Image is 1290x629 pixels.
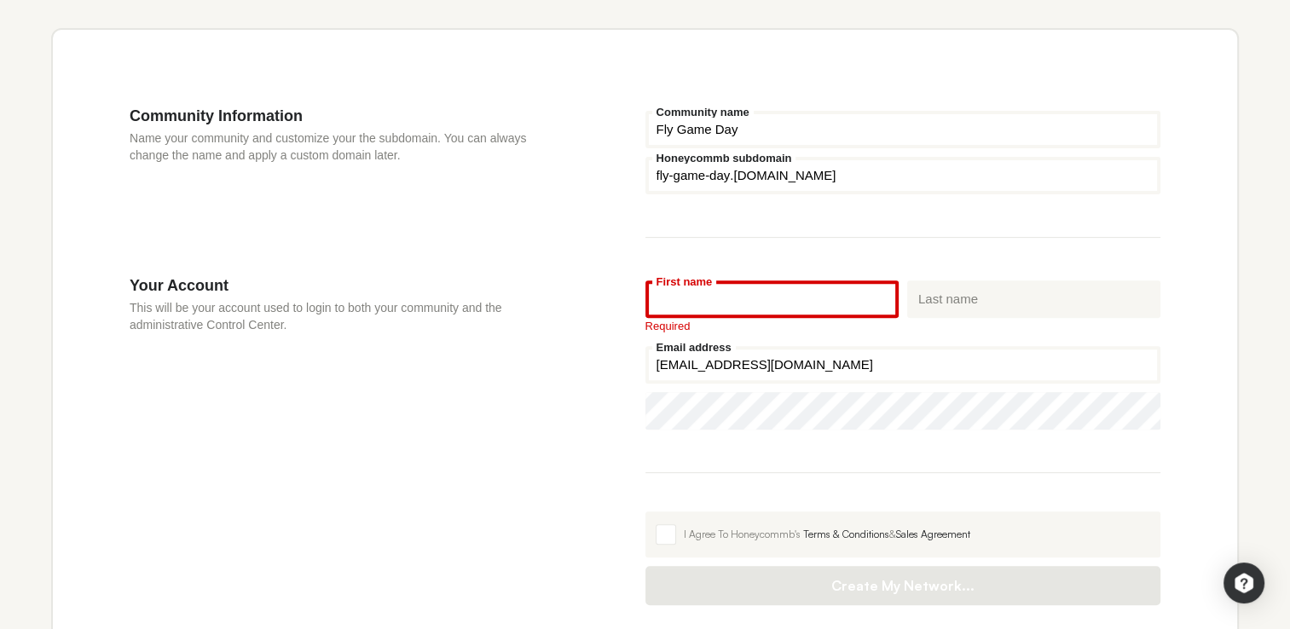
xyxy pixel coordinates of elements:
[645,111,1161,148] input: Community name
[130,107,543,125] h3: Community Information
[907,280,1160,318] input: Last name
[130,276,543,295] h3: Your Account
[645,280,899,318] input: First name
[896,528,970,540] a: Sales Agreement
[652,107,754,118] label: Community name
[645,566,1161,605] button: Create My Network...
[652,153,796,164] label: Honeycommb subdomain
[645,320,899,332] div: Required
[130,130,543,164] p: Name your community and customize your the subdomain. You can always change the name and apply a ...
[803,528,889,540] a: Terms & Conditions
[652,342,736,353] label: Email address
[662,577,1144,594] span: Create My Network...
[645,346,1161,384] input: Email address
[684,527,1151,542] div: I Agree To Honeycommb's &
[130,299,543,333] p: This will be your account used to login to both your community and the administrative Control Cen...
[1223,563,1264,603] div: Open Intercom Messenger
[645,157,1161,194] input: your-subdomain.honeycommb.com
[652,276,717,287] label: First name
